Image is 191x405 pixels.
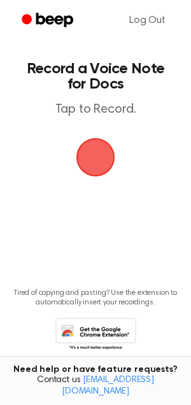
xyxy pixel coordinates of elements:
[76,138,115,176] img: Beep Logo
[62,376,154,396] a: [EMAIL_ADDRESS][DOMAIN_NAME]
[23,102,168,118] p: Tap to Record.
[117,5,178,36] a: Log Out
[8,375,183,397] span: Contact us
[13,8,85,33] a: Beep
[23,61,168,92] h1: Record a Voice Note for Docs
[10,288,181,308] p: Tired of copying and pasting? Use the extension to automatically insert your recordings.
